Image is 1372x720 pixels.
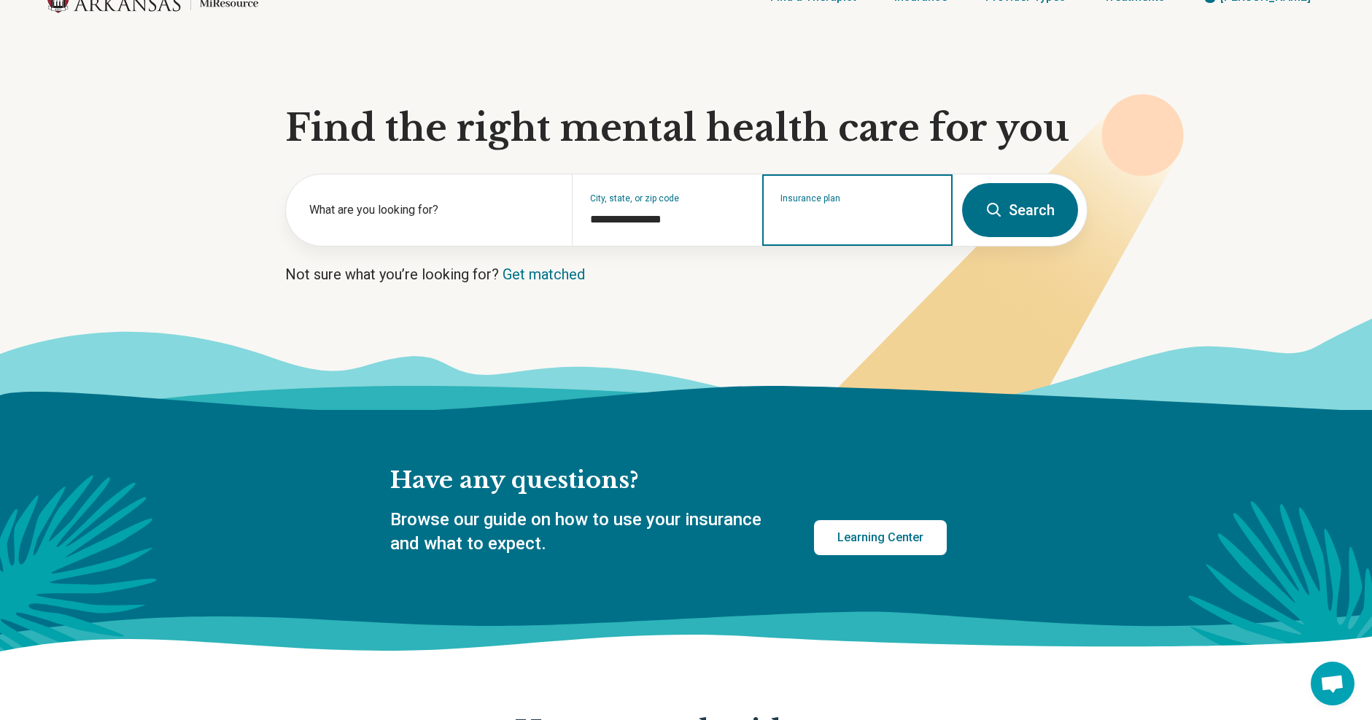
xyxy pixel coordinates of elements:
label: What are you looking for? [309,201,554,219]
h1: Find the right mental health care for you [285,107,1088,150]
a: Learning Center [814,520,947,555]
h2: Have any questions? [390,465,947,496]
p: Browse our guide on how to use your insurance and what to expect. [390,508,779,557]
button: Search [962,183,1078,237]
div: Open chat [1311,662,1354,705]
p: Not sure what you’re looking for? [285,264,1088,284]
a: Get matched [503,266,585,283]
